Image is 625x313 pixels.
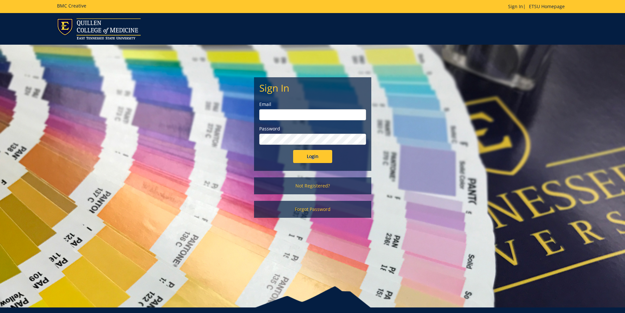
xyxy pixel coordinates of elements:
[254,177,371,194] a: Not Registered?
[259,82,366,93] h2: Sign In
[259,126,366,132] label: Password
[293,150,332,163] input: Login
[259,101,366,108] label: Email
[57,18,141,39] img: ETSU logo
[57,3,86,8] h5: BMC Creative
[508,3,523,9] a: Sign In
[526,3,568,9] a: ETSU Homepage
[254,201,371,218] a: Forgot Password
[508,3,568,10] p: |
